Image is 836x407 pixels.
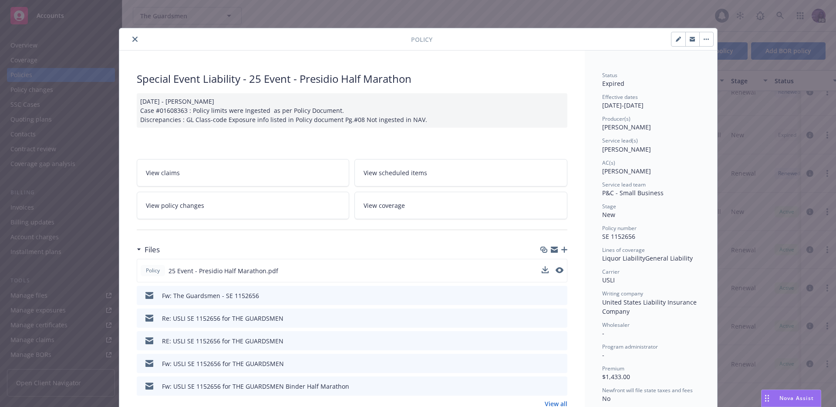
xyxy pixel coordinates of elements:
button: download file [542,291,549,300]
span: Liquor Liability [602,254,645,262]
button: download file [542,266,549,273]
span: Stage [602,203,616,210]
span: Newfront will file state taxes and fees [602,387,693,394]
button: preview file [556,266,563,275]
span: New [602,210,615,219]
button: preview file [556,359,564,368]
span: Policy number [602,224,637,232]
span: 25 Event - Presidio Half Marathon.pdf [169,266,278,275]
span: P&C - Small Business [602,189,664,197]
span: SE 1152656 [602,232,635,241]
div: Special Event Liability - 25 Event - Presidio Half Marathon [137,71,567,86]
span: Carrier [602,268,620,275]
button: download file [542,336,549,346]
span: View coverage [364,201,405,210]
span: View claims [146,168,180,177]
span: Policy [411,35,432,44]
button: download file [542,359,549,368]
span: View policy changes [146,201,204,210]
a: View scheduled items [354,159,567,187]
span: Status [602,71,617,79]
span: Program administrator [602,343,658,350]
span: [PERSON_NAME] [602,145,651,153]
span: No [602,394,610,403]
span: $1,433.00 [602,373,630,381]
span: Nova Assist [779,394,814,402]
button: Nova Assist [761,390,821,407]
div: [DATE] - [DATE] [602,93,700,110]
a: View coverage [354,192,567,219]
span: Service lead(s) [602,137,638,144]
span: United States Liability Insurance Company [602,298,698,315]
span: Lines of coverage [602,246,645,254]
button: download file [542,314,549,323]
div: Fw: USLI SE 1152656 for THE GUARDSMEN [162,359,284,368]
span: Expired [602,79,624,88]
span: Producer(s) [602,115,630,122]
span: Service lead team [602,181,646,188]
button: close [130,34,140,44]
span: - [602,351,604,359]
span: View scheduled items [364,168,427,177]
a: View claims [137,159,350,187]
a: View policy changes [137,192,350,219]
div: [DATE] - [PERSON_NAME] Case #01608363 : Policy limits were Ingested as per Policy Document. Discr... [137,93,567,128]
span: Effective dates [602,93,638,101]
div: Fw: USLI SE 1152656 for THE GUARDSMEN Binder Half Marathon [162,382,349,391]
span: General Liability [645,254,693,262]
span: Writing company [602,290,643,297]
span: [PERSON_NAME] [602,167,651,175]
button: preview file [556,291,564,300]
div: Files [137,244,160,255]
div: Re: USLI SE 1152656 for THE GUARDSMEN [162,314,283,323]
button: preview file [556,336,564,346]
button: download file [542,382,549,391]
button: download file [542,266,549,275]
span: Premium [602,365,624,372]
div: Drag to move [762,390,772,407]
button: preview file [556,267,563,273]
button: preview file [556,314,564,323]
span: AC(s) [602,159,615,166]
span: Policy [144,267,162,275]
span: - [602,329,604,337]
div: Fw: The Guardsmen - SE 1152656 [162,291,259,300]
span: [PERSON_NAME] [602,123,651,131]
h3: Files [145,244,160,255]
button: preview file [556,382,564,391]
span: USLI [602,276,615,284]
div: RE: USLI SE 1152656 for THE GUARDSMEN [162,336,283,346]
span: Wholesaler [602,321,630,329]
